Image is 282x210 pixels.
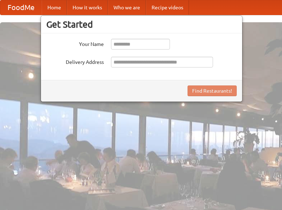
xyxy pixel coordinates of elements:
[188,85,237,96] button: Find Restaurants!
[0,0,42,15] a: FoodMe
[42,0,67,15] a: Home
[46,57,104,66] label: Delivery Address
[146,0,189,15] a: Recipe videos
[67,0,108,15] a: How it works
[108,0,146,15] a: Who we are
[46,19,237,30] h3: Get Started
[46,39,104,48] label: Your Name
